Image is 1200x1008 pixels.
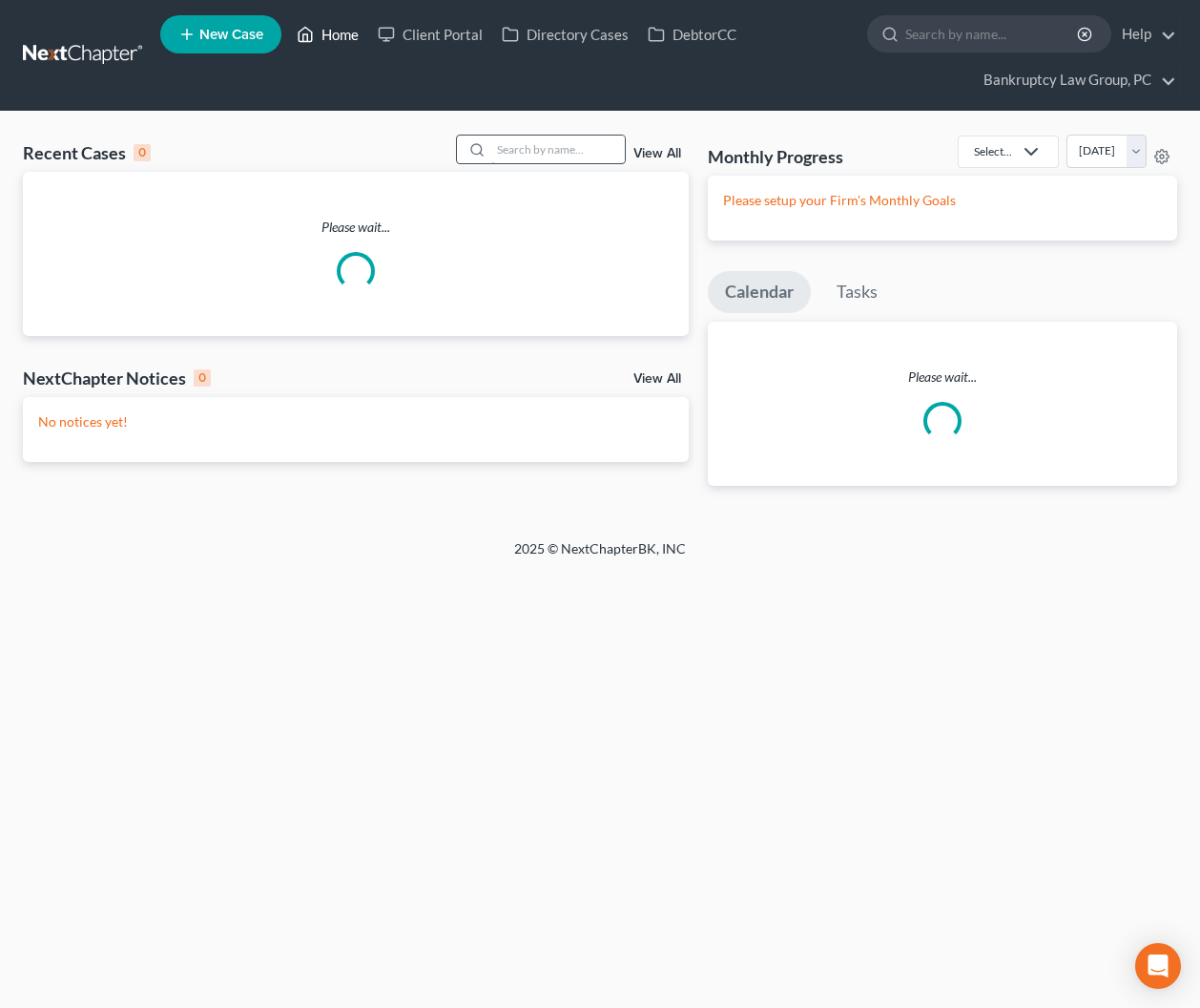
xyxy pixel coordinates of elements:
div: Open Intercom Messenger [1135,943,1181,989]
input: Search by name... [905,16,1080,52]
a: Tasks [819,271,895,313]
div: 2025 © NextChapterBK, INC [56,539,1144,574]
p: Please wait... [23,218,689,237]
p: Please wait... [708,367,1178,387]
input: Search by name... [491,136,625,163]
a: Directory Cases [492,17,638,52]
a: DebtorCC [638,17,746,52]
div: Select... [974,143,1012,159]
div: 0 [194,369,211,387]
a: View All [633,372,681,386]
a: Calendar [708,271,811,313]
div: Recent Cases [23,141,151,164]
p: No notices yet! [38,412,673,431]
h3: Monthly Progress [708,145,843,168]
a: Home [287,17,368,52]
a: View All [633,147,681,160]
span: New Case [199,28,263,42]
a: Bankruptcy Law Group, PC [974,63,1176,97]
div: NextChapter Notices [23,367,211,389]
a: Help [1112,17,1176,52]
div: 0 [134,144,151,161]
p: Please setup your Firm's Monthly Goals [723,191,1163,210]
a: Client Portal [368,17,492,52]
